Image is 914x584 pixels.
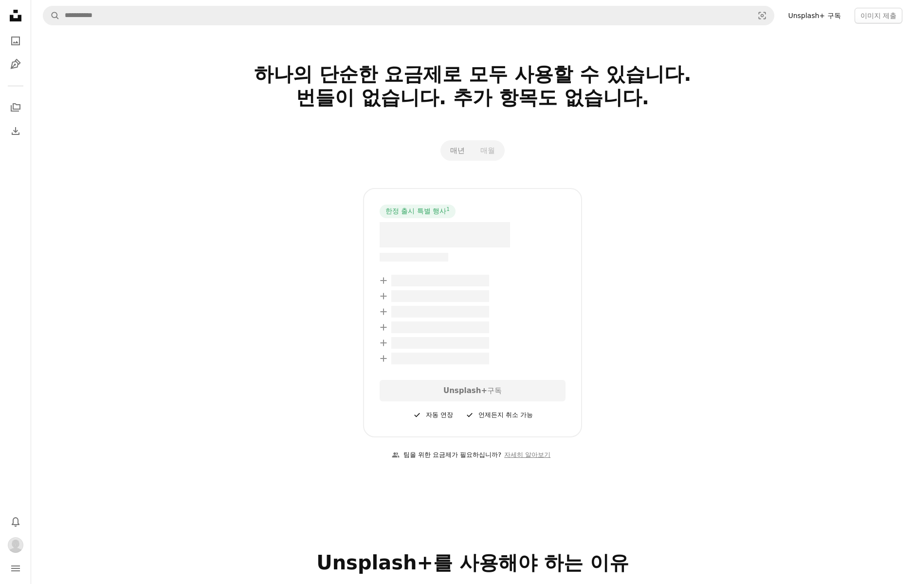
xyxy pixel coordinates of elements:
button: Unsplash 검색 [43,6,60,25]
a: 사진 [6,31,25,51]
span: – –––– –––– ––– ––– –––– –––– [391,306,489,318]
button: 매월 [473,142,503,159]
div: 팀을 위한 요금제가 필요하십니까? [392,450,501,460]
div: 한정 출시 특별 행사 [380,205,456,218]
a: 홈 — Unsplash [6,6,25,27]
button: 메뉴 [6,559,25,578]
button: 시각적 검색 [750,6,774,25]
div: 언제든지 취소 가능 [465,409,533,421]
span: – –––– –––– ––– ––– –––– –––– [391,321,489,333]
div: 자동 연장 [412,409,453,421]
a: Unsplash+ 구독 [782,8,846,23]
button: 이미지 제출 [855,8,902,23]
a: 다운로드 내역 [6,121,25,141]
span: – –––– ––––. [380,222,510,247]
h2: Unsplash+를 사용해야 하는 이유 [159,551,786,574]
h2: 하나의 단순한 요금제로 모두 사용할 수 있습니다. 번들이 없습니다. 추가 항목도 없습니다. [159,62,786,132]
span: – –––– –––– ––– ––– –––– –––– [391,337,489,349]
span: – –––– –––– ––– ––– –––– –––– [391,290,489,302]
a: 자세히 알아보기 [501,447,553,463]
form: 사이트 전체에서 이미지 찾기 [43,6,774,25]
sup: 1 [446,206,450,212]
img: 사용자 현민 박의 아바타 [8,537,23,553]
button: 알림 [6,512,25,531]
div: 구독 [380,380,566,401]
span: –– –––– –––– –––– –– [380,253,448,262]
a: 1 [444,207,452,216]
button: 매년 [442,142,473,159]
button: 프로필 [6,535,25,555]
a: 컬렉션 [6,98,25,117]
span: – –––– –––– ––– ––– –––– –––– [391,353,489,364]
a: 일러스트 [6,55,25,74]
span: – –––– –––– ––– ––– –––– –––– [391,275,489,286]
strong: Unsplash+ [443,386,487,395]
